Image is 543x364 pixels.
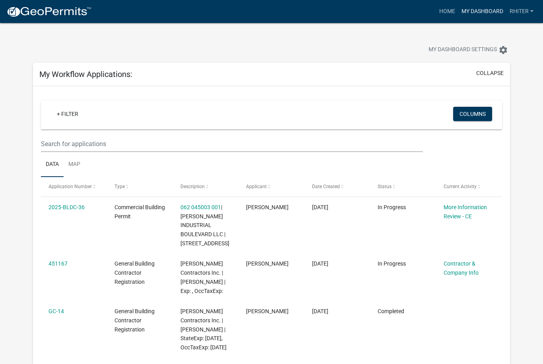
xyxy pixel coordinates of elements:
[312,308,328,314] span: 07/17/2025
[48,308,64,314] a: GC-14
[246,204,289,210] span: Russell Hiter
[41,152,64,177] a: Data
[444,260,479,276] a: Contractor & Company Info
[180,184,205,189] span: Description
[246,184,267,189] span: Applicant
[180,308,227,351] span: E.R. Snell Contractors Inc. | Russell Hiter | StateExp: 06/30/2026, OccTaxExp: 12/31/2025
[50,107,85,121] a: + Filter
[180,204,221,210] a: 062 045003 001
[173,177,239,196] datatable-header-cell: Description
[422,42,514,58] button: My Dashboard Settingssettings
[444,204,487,220] a: More Information Review - CE
[39,69,132,79] h5: My Workflow Applications:
[41,177,107,196] datatable-header-cell: Application Number
[312,204,328,210] span: 07/17/2025
[429,45,497,55] span: My Dashboard Settings
[476,69,504,77] button: collapse
[378,308,404,314] span: Completed
[41,136,423,152] input: Search for applications
[458,4,506,19] a: My Dashboard
[180,204,229,247] span: 062 045003 001 | PUTNAM INDUSTRIAL BOULEVARD LLC | 105 S INDUSTRIAL DR | Industrial Stand-Alone
[453,107,492,121] button: Columns
[180,260,225,294] span: E.R. Snell Contractors Inc. | Russell Hiter | Exp: , OccTaxExp:
[239,177,304,196] datatable-header-cell: Applicant
[114,308,155,333] span: General Building Contractor Registration
[114,184,125,189] span: Type
[246,308,289,314] span: Russell Hiter
[378,260,406,267] span: In Progress
[114,260,155,285] span: General Building Contractor Registration
[246,260,289,267] span: Russell Hiter
[498,45,508,55] i: settings
[312,184,340,189] span: Date Created
[48,204,85,210] a: 2025-BLDC-36
[506,4,537,19] a: RHiter
[378,204,406,210] span: In Progress
[48,260,68,267] a: 451167
[370,177,436,196] datatable-header-cell: Status
[444,184,477,189] span: Current Activity
[436,4,458,19] a: Home
[107,177,173,196] datatable-header-cell: Type
[312,260,328,267] span: 07/17/2025
[304,177,370,196] datatable-header-cell: Date Created
[436,177,502,196] datatable-header-cell: Current Activity
[114,204,165,220] span: Commercial Building Permit
[64,152,85,177] a: Map
[378,184,392,189] span: Status
[48,184,92,189] span: Application Number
